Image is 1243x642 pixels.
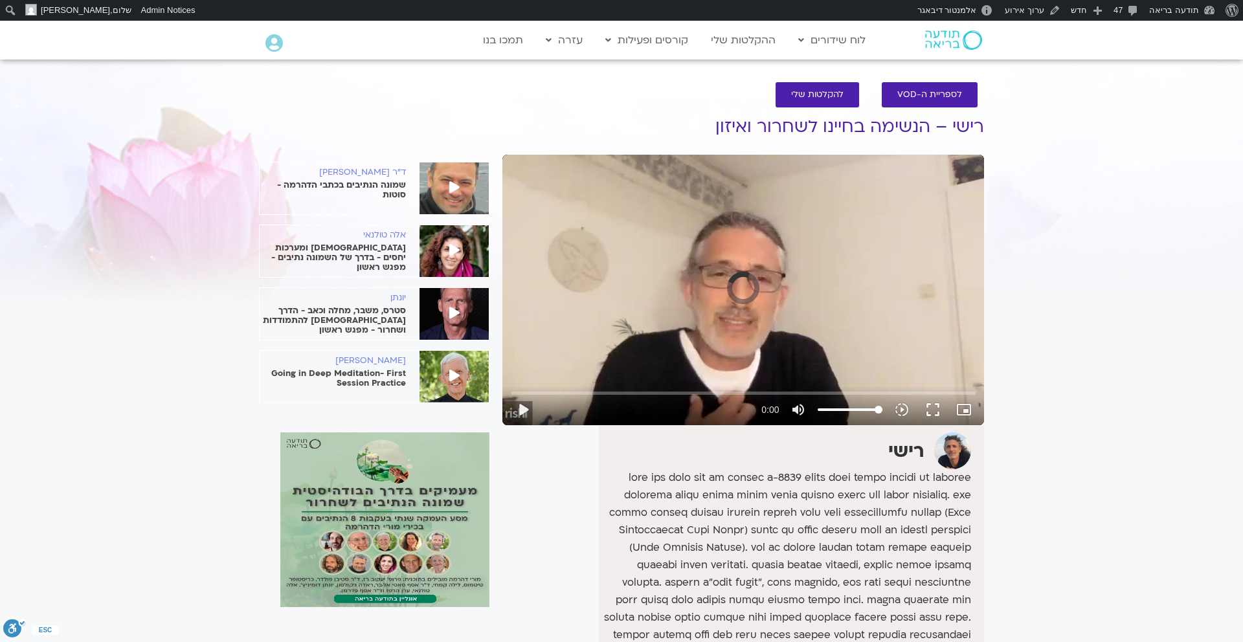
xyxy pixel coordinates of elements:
[420,162,489,214] img: %D7%90%D7%A1%D7%A3-%D7%A1%D7%90%D7%98%D7%99-e1638094023202.jpeg
[280,432,489,607] img: WhatsApp-Image-2021-10-14-at-13.04.32.jpeg
[260,293,406,303] h6: יונתן
[260,181,406,200] p: שמונה הנתיבים בכתבי הדהרמה -סוטות
[502,117,984,137] h1: רישי – הנשימה בחיינו לשחרור ואיזון
[260,306,406,335] p: סטרס, משבר, מחלה וכאב - הדרך [DEMOGRAPHIC_DATA] להתמודדות ושחרור - מפגש ראשון
[776,82,859,107] a: להקלטות שלי
[897,90,962,100] span: לספריית ה-VOD
[260,243,406,272] p: [DEMOGRAPHIC_DATA] ומערכות יחסים - בדרך של השמונה נתיבים - מפגש ראשון
[260,369,406,388] p: Going in Deep Meditation- First Session Practice
[704,28,782,52] a: ההקלטות שלי
[420,288,489,340] img: %D7%99%D7%95%D7%A0%D7%AA%D7%9F-%D7%93%D7%95%D7%9E%D7%99%D7%A0%D7%99%D7%A5.jpg
[888,439,924,463] strong: רישי
[925,30,982,50] img: תודעה בריאה
[934,432,971,469] img: רישי
[260,168,406,177] h6: ד"ר [PERSON_NAME]
[476,28,530,52] a: תמכו בנו
[41,5,110,15] span: [PERSON_NAME]
[260,356,489,388] a: [PERSON_NAME] Going in Deep Meditation- First Session Practice
[599,28,695,52] a: קורסים ופעילות
[420,351,489,403] img: Untitled-design-29.jpg
[792,28,872,52] a: לוח שידורים
[882,82,978,107] a: לספריית ה-VOD
[260,356,406,366] h6: [PERSON_NAME]
[260,230,489,272] a: אלה טולנאי [DEMOGRAPHIC_DATA] ומערכות יחסים - בדרך של השמונה נתיבים - מפגש ראשון
[420,225,489,277] img: %D7%90%D7%9C%D7%94-%D7%98%D7%95%D7%9C%D7%A0%D7%90%D7%99.jpg
[260,168,489,200] a: ד"ר [PERSON_NAME] שמונה הנתיבים בכתבי הדהרמה -סוטות
[260,293,489,335] a: יונתן סטרס, משבר, מחלה וכאב - הדרך [DEMOGRAPHIC_DATA] להתמודדות ושחרור - מפגש ראשון
[260,230,406,240] h6: אלה טולנאי
[539,28,589,52] a: עזרה
[791,90,844,100] span: להקלטות שלי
